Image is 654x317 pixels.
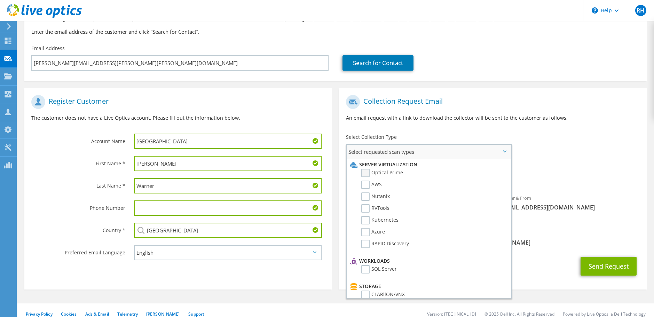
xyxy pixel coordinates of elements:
button: Send Request [581,257,637,276]
span: [EMAIL_ADDRESS][DOMAIN_NAME] [500,204,640,211]
label: Preferred Email Language [31,245,125,256]
label: Kubernetes [361,216,399,224]
a: [PERSON_NAME] [146,311,180,317]
label: RVTools [361,204,389,213]
div: Requested Collections [339,161,647,187]
label: RAPID Discovery [361,240,409,248]
label: Email Address [31,45,65,52]
h1: Register Customer [31,95,322,109]
a: Cookies [61,311,77,317]
label: CLARiiON/VNX [361,291,405,299]
a: Telemetry [117,311,138,317]
label: First Name * [31,156,125,167]
li: © 2025 Dell Inc. All Rights Reserved [484,311,554,317]
label: Phone Number [31,200,125,212]
div: Sender & From [493,191,647,215]
a: Search for Contact [342,55,413,71]
a: Privacy Policy [26,311,53,317]
label: Last Name * [31,178,125,189]
a: Support [188,311,205,317]
div: CC & Reply To [339,226,647,250]
p: The customer does not have a Live Optics account. Please fill out the information below. [31,114,325,122]
span: Select requested scan types [347,145,511,159]
label: SQL Server [361,265,397,274]
label: Optical Prime [361,169,403,177]
li: Workloads [348,257,507,265]
label: Nutanix [361,192,390,201]
a: Ads & Email [85,311,109,317]
label: Select Collection Type [346,134,397,141]
label: Country * [31,223,125,234]
h3: Enter the email address of the customer and click “Search for Contact”. [31,28,640,35]
li: Version: [TECHNICAL_ID] [427,311,476,317]
h1: Collection Request Email [346,95,636,109]
svg: \n [592,7,598,14]
label: Azure [361,228,385,236]
div: To [339,191,493,222]
li: Storage [348,282,507,291]
li: Server Virtualization [348,160,507,169]
label: AWS [361,181,382,189]
span: RH [635,5,646,16]
li: Powered by Live Optics, a Dell Technology [563,311,646,317]
label: Account Name [31,134,125,145]
p: An email request with a link to download the collector will be sent to the customer as follows. [346,114,640,122]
